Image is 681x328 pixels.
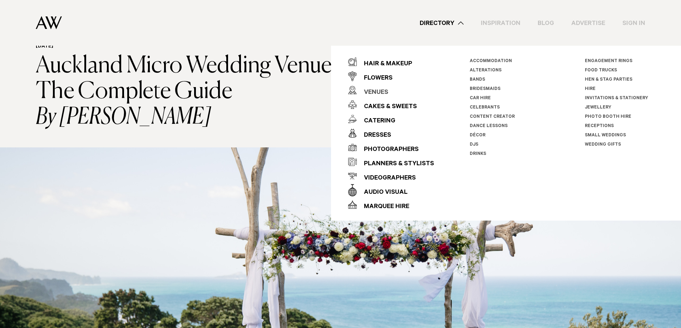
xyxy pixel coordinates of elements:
a: Hen & Stag Parties [585,77,632,82]
a: Jewellery [585,105,611,110]
div: Flowers [357,71,393,86]
div: Cakes & Sweets [357,100,417,114]
div: Planners & Stylists [357,157,434,171]
a: Photographers [348,140,434,155]
img: Auckland Weddings Logo [36,16,62,29]
a: Audio Visual [348,183,434,197]
div: Dresses [357,128,391,143]
a: Inspiration [472,18,529,28]
a: Celebrants [470,105,500,110]
a: Videographers [348,169,434,183]
a: Accommodation [470,59,512,64]
a: DJs [470,142,478,147]
div: Catering [357,114,395,128]
a: Alterations [470,68,502,73]
a: Engagement Rings [585,59,632,64]
a: Car Hire [470,96,491,101]
a: Small Weddings [585,133,626,138]
a: Hire [585,87,596,92]
a: Food Trucks [585,68,617,73]
a: Wedding Gifts [585,142,621,147]
a: Content Creator [470,115,515,120]
a: Venues [348,83,434,97]
h6: [DATE] [36,44,366,50]
a: Invitations & Stationery [585,96,648,101]
h1: Auckland Micro Wedding Venues - The Complete Guide [36,53,366,130]
a: Catering [348,112,434,126]
a: Hair & Makeup [348,55,434,69]
a: Bridesmaids [470,87,500,92]
a: Planners & Stylists [348,155,434,169]
i: By [PERSON_NAME] [36,105,366,130]
div: Audio Visual [357,186,408,200]
a: Dresses [348,126,434,140]
a: Photo Booth Hire [585,115,631,120]
a: Flowers [348,69,434,83]
a: Blog [529,18,563,28]
div: Hair & Makeup [357,57,412,71]
a: Directory [411,18,472,28]
a: Marquee Hire [348,197,434,212]
a: Drinks [470,152,486,157]
div: Photographers [357,143,419,157]
div: Venues [357,86,388,100]
a: Cakes & Sweets [348,97,434,112]
a: Dance Lessons [470,124,508,129]
div: Marquee Hire [357,200,409,214]
a: Décor [470,133,485,138]
a: Receptions [585,124,614,129]
div: Videographers [357,171,416,186]
a: Advertise [563,18,614,28]
a: Sign In [614,18,654,28]
a: Bands [470,77,485,82]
